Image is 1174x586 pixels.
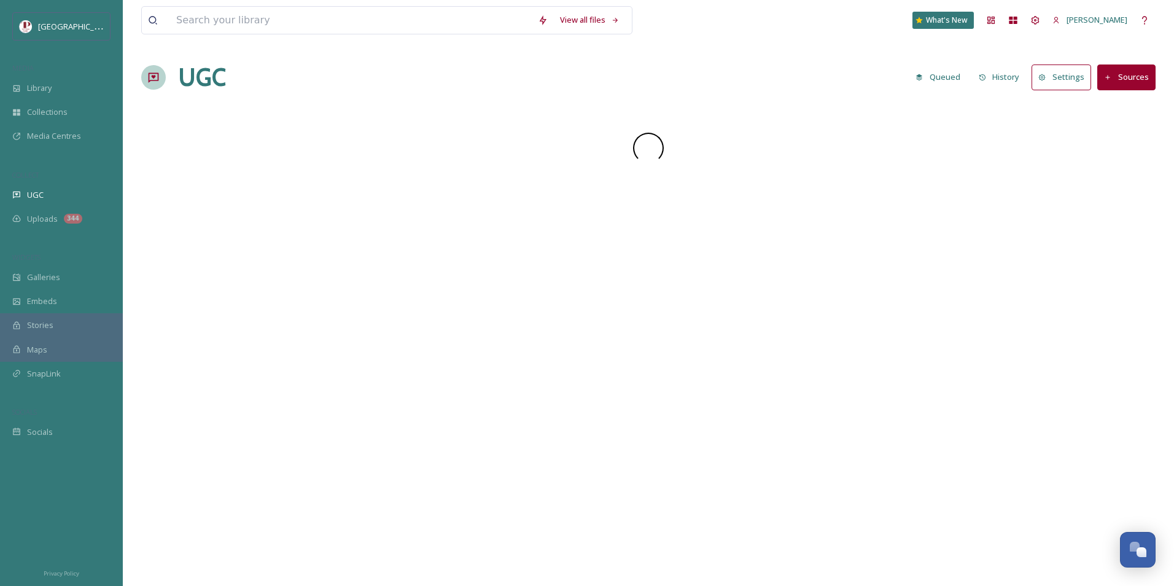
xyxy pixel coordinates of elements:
span: Galleries [27,272,60,283]
span: Media Centres [27,130,81,142]
span: COLLECT [12,170,39,179]
span: Collections [27,106,68,118]
a: View all files [554,8,626,32]
span: WIDGETS [12,252,41,262]
button: Settings [1032,64,1091,90]
span: MEDIA [12,63,34,72]
a: UGC [178,59,226,96]
a: Queued [909,65,973,89]
span: Stories [27,319,53,331]
span: Uploads [27,213,58,225]
span: Socials [27,426,53,438]
span: Embeds [27,295,57,307]
a: History [973,65,1032,89]
input: Search your library [170,7,532,34]
span: UGC [27,189,44,201]
div: 344 [64,214,82,224]
button: Sources [1097,64,1156,90]
span: [GEOGRAPHIC_DATA] [38,20,116,32]
button: Queued [909,65,966,89]
span: Maps [27,344,47,356]
span: [PERSON_NAME] [1067,14,1127,25]
a: [PERSON_NAME] [1046,8,1133,32]
button: Open Chat [1120,532,1156,568]
button: History [973,65,1026,89]
a: What's New [912,12,974,29]
a: Settings [1032,64,1097,90]
span: Library [27,82,52,94]
span: SOCIALS [12,407,37,416]
img: download%20(5).png [20,20,32,33]
a: Privacy Policy [44,565,79,580]
span: SnapLink [27,368,61,380]
span: Privacy Policy [44,569,79,577]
